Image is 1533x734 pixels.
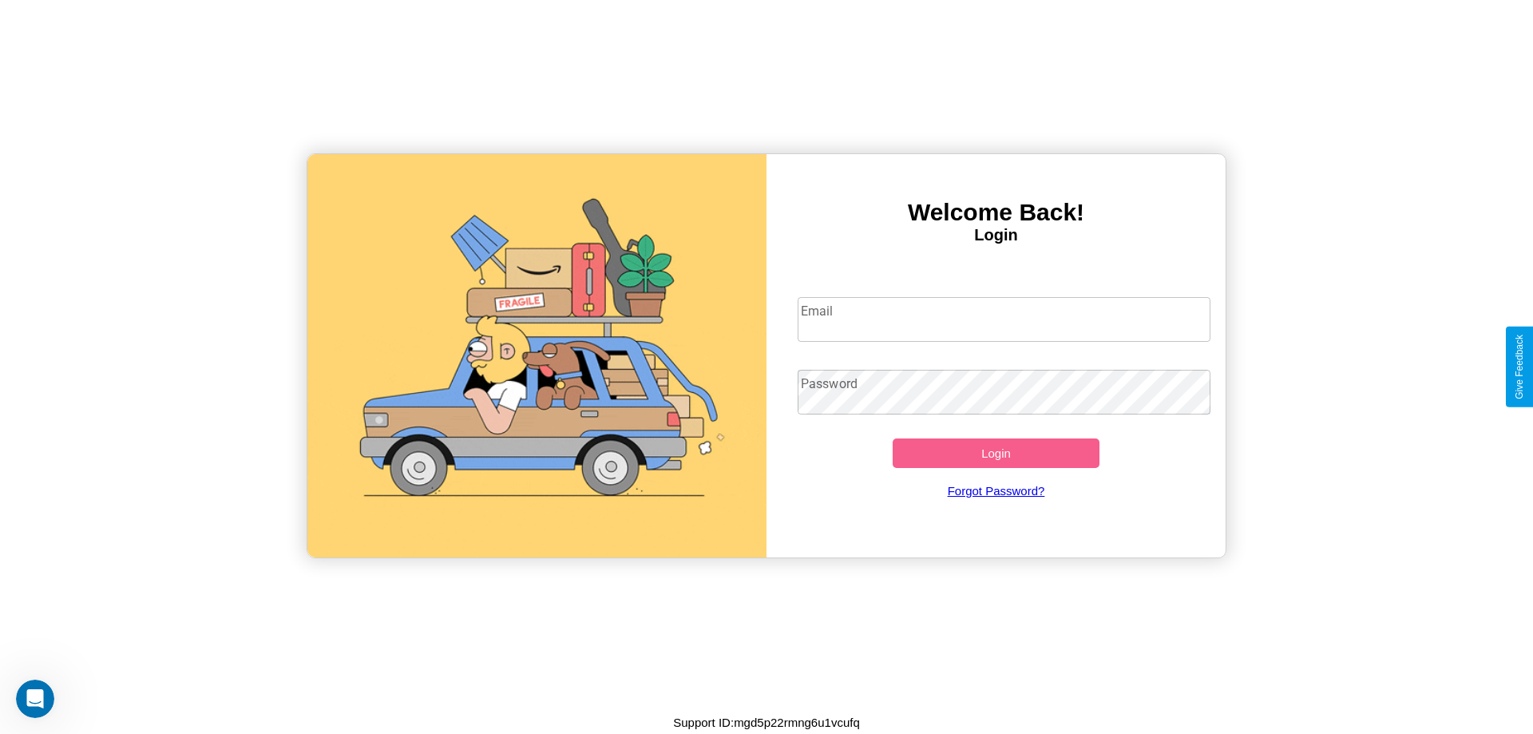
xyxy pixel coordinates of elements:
[893,438,1099,468] button: Login
[16,680,54,718] iframe: Intercom live chat
[766,226,1226,244] h4: Login
[790,468,1203,514] a: Forgot Password?
[766,199,1226,226] h3: Welcome Back!
[307,154,766,557] img: gif
[1514,335,1525,399] div: Give Feedback
[673,712,859,733] p: Support ID: mgd5p22rmng6u1vcufq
